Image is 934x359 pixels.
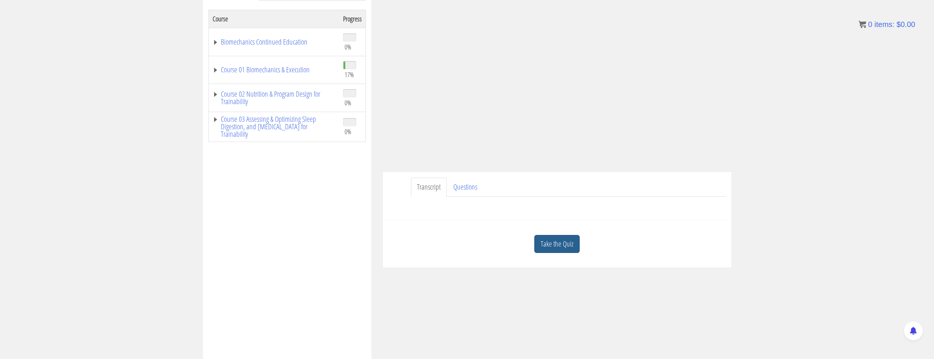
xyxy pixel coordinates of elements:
[897,20,915,28] bdi: 0.00
[339,10,366,28] th: Progress
[534,235,580,253] a: Take the Quiz
[447,178,483,197] a: Questions
[411,178,447,197] a: Transcript
[213,38,336,46] a: Biomechanics Continued Education
[868,20,872,28] span: 0
[859,20,915,28] a: 0 items: $0.00
[345,99,351,107] span: 0%
[213,66,336,73] a: Course 01 Biomechanics & Execution
[345,127,351,136] span: 0%
[897,20,901,28] span: $
[859,21,866,28] img: icon11.png
[345,43,351,51] span: 0%
[208,10,339,28] th: Course
[213,115,336,138] a: Course 03 Assessing & Optimizing Sleep Digestion, and [MEDICAL_DATA] for Trainability
[345,70,354,79] span: 17%
[213,90,336,105] a: Course 02 Nutrition & Program Design for Trainability
[874,20,894,28] span: items:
